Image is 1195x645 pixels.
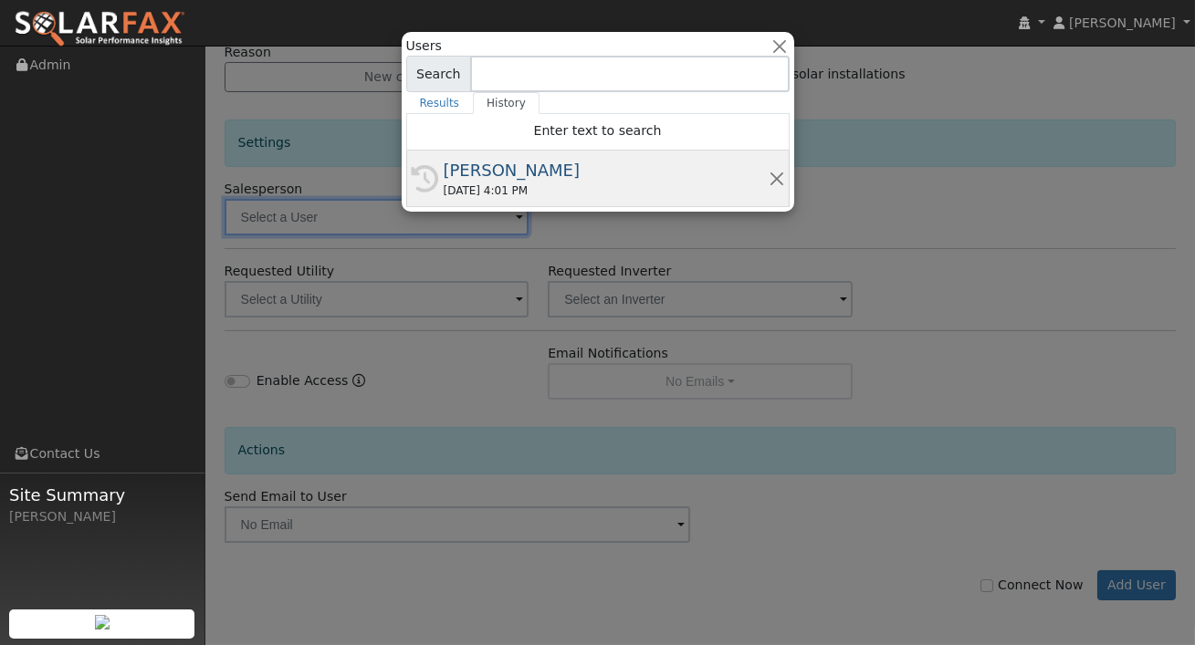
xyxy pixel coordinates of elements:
i: History [412,165,439,192]
span: Search [406,56,471,92]
img: SolarFax [14,10,185,48]
a: Results [406,92,474,114]
span: Site Summary [9,483,195,507]
div: [PERSON_NAME] [9,507,195,526]
img: retrieve [95,615,110,629]
span: Enter text to search [534,123,662,138]
a: History [473,92,540,114]
div: [DATE] 4:01 PM [444,182,769,199]
button: Remove this history [768,169,785,188]
span: Users [406,36,442,56]
div: [PERSON_NAME] [444,158,769,182]
span: [PERSON_NAME] [1069,16,1176,30]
